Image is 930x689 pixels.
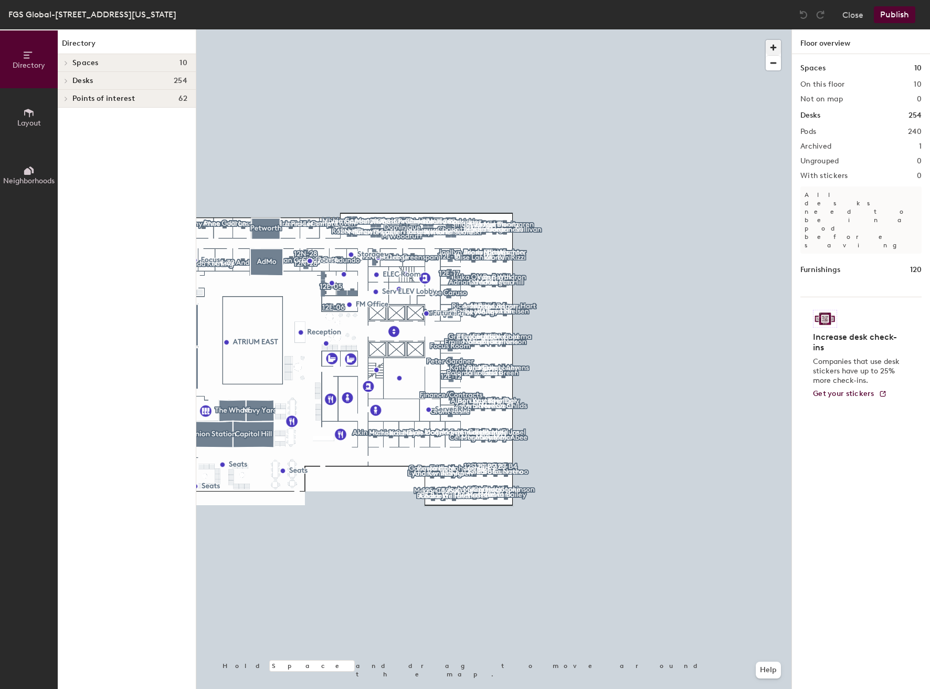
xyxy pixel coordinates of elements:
[800,172,848,180] h2: With stickers
[800,128,816,136] h2: Pods
[813,357,903,385] p: Companies that use desk stickers have up to 25% more check-ins.
[813,332,903,353] h4: Increase desk check-ins
[72,59,99,67] span: Spaces
[800,264,840,276] h1: Furnishings
[13,61,45,70] span: Directory
[917,172,922,180] h2: 0
[914,80,922,89] h2: 10
[800,80,845,89] h2: On this floor
[792,29,930,54] h1: Floor overview
[800,157,839,165] h2: Ungrouped
[813,390,887,399] a: Get your stickers
[72,77,93,85] span: Desks
[58,38,196,54] h1: Directory
[800,62,826,74] h1: Spaces
[17,119,41,128] span: Layout
[842,6,863,23] button: Close
[179,59,187,67] span: 10
[800,95,843,103] h2: Not on map
[3,176,55,185] span: Neighborhoods
[917,95,922,103] h2: 0
[174,77,187,85] span: 254
[908,110,922,121] h1: 254
[917,157,922,165] h2: 0
[813,310,837,328] img: Sticker logo
[914,62,922,74] h1: 10
[8,8,176,21] div: FGS Global-[STREET_ADDRESS][US_STATE]
[178,95,187,103] span: 62
[910,264,922,276] h1: 120
[800,186,922,254] p: All desks need to be in a pod before saving
[798,9,809,20] img: Undo
[800,110,820,121] h1: Desks
[800,142,831,151] h2: Archived
[756,662,781,678] button: Help
[874,6,915,23] button: Publish
[815,9,826,20] img: Redo
[919,142,922,151] h2: 1
[72,95,135,103] span: Points of interest
[813,389,874,398] span: Get your stickers
[908,128,922,136] h2: 240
